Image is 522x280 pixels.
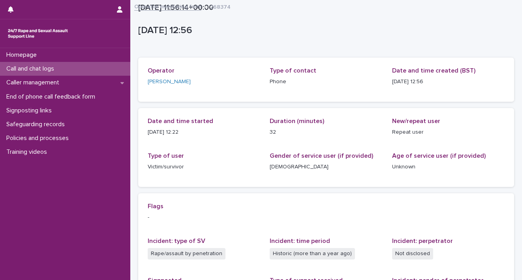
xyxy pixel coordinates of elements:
span: Incident: perpetrator [392,238,453,244]
span: Flags [148,203,163,209]
p: [DEMOGRAPHIC_DATA] [270,163,382,171]
p: Phone [270,78,382,86]
span: Type of contact [270,67,316,74]
a: Operator monitoring form [134,2,201,11]
span: Incident: type of SV [148,238,205,244]
span: Type of user [148,153,184,159]
span: Incident: time period [270,238,330,244]
p: Victim/survivor [148,163,260,171]
p: - [148,213,505,222]
span: New/repeat user [392,118,440,124]
p: Unknown [392,163,505,171]
p: 268374 [210,2,231,11]
p: Policies and processes [3,134,75,142]
img: rhQMoQhaT3yELyF149Cw [6,26,69,41]
p: Caller management [3,79,66,86]
p: Repeat user [392,128,505,136]
p: End of phone call feedback form [3,93,101,101]
span: Duration (minutes) [270,118,324,124]
p: Homepage [3,51,43,59]
p: 32 [270,128,382,136]
span: Rape/assault by penetration [148,248,225,259]
span: Date and time created (BST) [392,67,475,74]
p: Training videos [3,148,53,156]
span: Date and time started [148,118,213,124]
p: [DATE] 12:56 [392,78,505,86]
span: Gender of service user (if provided) [270,153,373,159]
span: Age of service user (if provided) [392,153,486,159]
p: Safeguarding records [3,121,71,128]
a: [PERSON_NAME] [148,78,191,86]
span: Not disclosed [392,248,433,259]
p: [DATE] 12:22 [148,128,260,136]
p: [DATE] 12:56 [138,25,511,36]
span: Historic (more than a year ago) [270,248,355,259]
p: Call and chat logs [3,65,60,73]
p: Signposting links [3,107,58,114]
span: Operator [148,67,175,74]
